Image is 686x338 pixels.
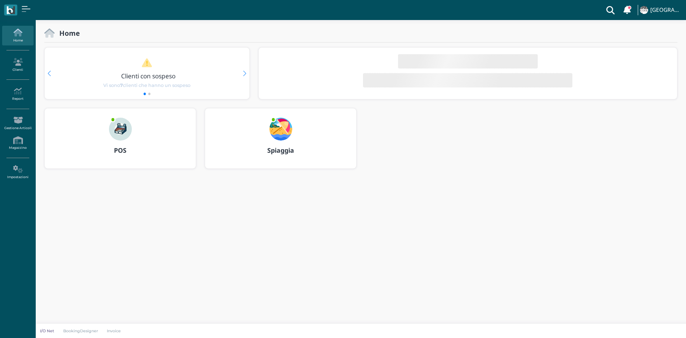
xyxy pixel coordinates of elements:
a: Home [2,26,33,45]
a: Impostazioni [2,162,33,182]
iframe: Help widget launcher [635,316,680,332]
h3: Clienti con sospeso [60,73,237,79]
a: Gestione Articoli [2,113,33,133]
a: Clienti con sospeso Vi sono7clienti che hanno un sospeso [58,58,235,89]
img: ... [269,118,292,141]
h4: [GEOGRAPHIC_DATA] [650,7,682,13]
span: Vi sono clienti che hanno un sospeso [103,82,190,89]
b: POS [114,146,126,155]
a: ... Spiaggia [205,108,357,177]
b: Spiaggia [267,146,294,155]
div: Next slide [243,71,246,76]
a: Magazzino [2,133,33,153]
b: 7 [120,83,123,88]
a: ... [GEOGRAPHIC_DATA] [639,1,682,19]
a: ... POS [44,108,196,177]
h2: Home [55,29,80,37]
img: ... [109,118,132,141]
a: Clienti [2,55,33,75]
img: ... [640,6,648,14]
img: logo [6,6,15,14]
a: Report [2,84,33,104]
div: 1 / 2 [45,48,249,99]
div: Previous slide [48,71,51,76]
